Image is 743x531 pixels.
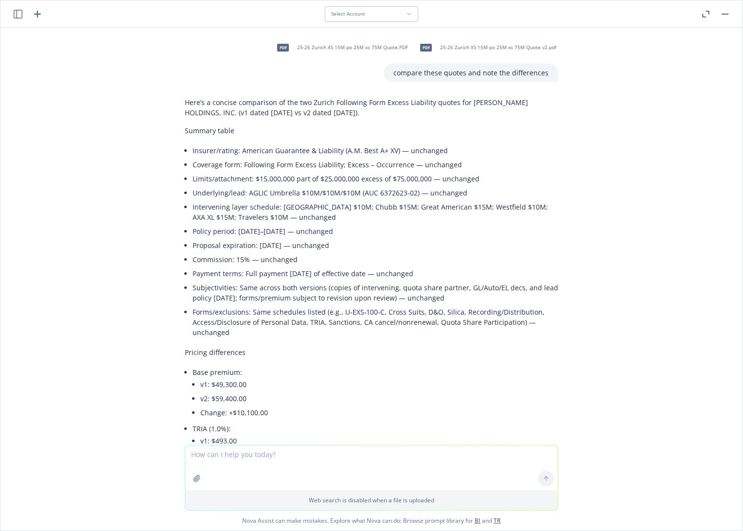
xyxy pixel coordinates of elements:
[185,125,558,136] p: Summary table
[193,252,558,266] li: Commission: 15% — unchanged
[393,68,548,78] p: compare these quotes and note the differences
[193,422,558,478] li: TRIA (1.0%):
[193,172,558,186] li: Limits/attachment: $15,000,000 part of $25,000,000 excess of $75,000,000 — unchanged
[325,6,418,22] button: Select Account
[331,11,365,17] span: Select Account
[193,266,558,281] li: Payment terms: Full payment [DATE] of effective date — unchanged
[494,516,501,525] a: TR
[193,186,558,200] li: Underlying/lead: AGLIC Umbrella $10M/$10M/$10M (AUC 6372623‑02) — unchanged
[4,511,739,531] span: Nova Assist can make mistakes. Explore what Nova can do: Browse prompt library for and
[297,44,408,51] span: 25-26 Zurich XS 15M po 25M xs 75M Quote.PDF
[193,158,558,172] li: Coverage form: Following Form Excess Liability; Excess – Occurrence — unchanged
[185,347,558,357] p: Pricing differences
[185,97,558,118] p: Here’s a concise comparison of the two Zurich Following Form Excess Liability quotes for [PERSON_...
[414,35,558,60] div: pdf25-26 Zurich XS 15M po 25M xs 75M Quote v2.pdf
[193,281,558,305] li: Subjectivities: Same across both versions (copies of intervening, quota share partner, GL/Auto/EL...
[193,224,558,238] li: Policy period: [DATE]–[DATE] — unchanged
[193,305,558,339] li: Forms/exclusions: Same schedules listed (e.g., U‑EXS‑100‑C, Cross Suits, D&O, Silica, Recording/D...
[200,391,558,406] li: v2: $59,400.00
[277,44,289,51] span: PDF
[200,406,558,420] li: Change: +$10,100.00
[193,365,558,422] li: Base premium:
[193,200,558,224] li: Intervening layer schedule: [GEOGRAPHIC_DATA] $10M; Chubb $15M; Great American $15M; Westfield $1...
[420,44,432,51] span: pdf
[191,496,552,504] p: Web search is disabled when a file is uploaded
[200,434,558,448] li: v1: $493.00
[440,44,556,51] span: 25-26 Zurich XS 15M po 25M xs 75M Quote v2.pdf
[200,377,558,391] li: v1: $49,300.00
[193,238,558,252] li: Proposal expiration: [DATE] — unchanged
[475,516,480,525] a: BI
[271,35,410,60] div: PDF25-26 Zurich XS 15M po 25M xs 75M Quote.PDF
[193,143,558,158] li: Insurer/rating: American Guarantee & Liability (A.M. Best A+ XV) — unchanged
